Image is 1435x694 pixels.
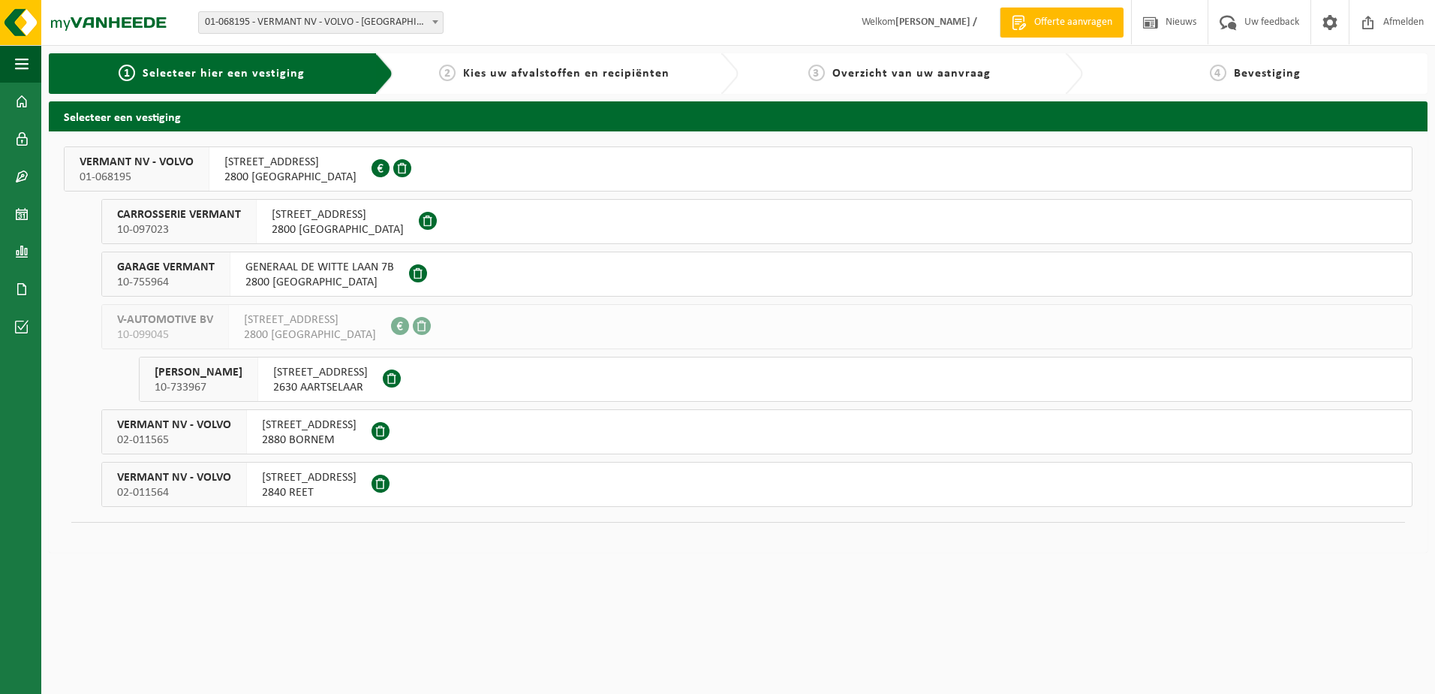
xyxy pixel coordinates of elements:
span: 1 [119,65,135,81]
button: VERMANT NV - VOLVO 02-011565 [STREET_ADDRESS]2880 BORNEM [101,409,1412,454]
span: 2800 [GEOGRAPHIC_DATA] [245,275,394,290]
span: [STREET_ADDRESS] [272,207,404,222]
span: Selecteer hier een vestiging [143,68,305,80]
span: 10-097023 [117,222,241,237]
span: 10-733967 [155,380,242,395]
span: Bevestiging [1234,68,1301,80]
span: VERMANT NV - VOLVO [117,418,231,433]
span: Offerte aanvragen [1030,15,1116,30]
span: 10-755964 [117,275,215,290]
span: 4 [1210,65,1226,81]
span: 02-011564 [117,485,231,500]
span: 2630 AARTSELAAR [273,380,368,395]
span: 01-068195 - VERMANT NV - VOLVO - MECHELEN [199,12,443,33]
span: [STREET_ADDRESS] [262,418,356,433]
strong: [PERSON_NAME] / [895,17,977,28]
span: Kies uw afvalstoffen en recipiënten [463,68,669,80]
span: 2800 [GEOGRAPHIC_DATA] [224,170,356,185]
span: VERMANT NV - VOLVO [117,470,231,485]
h2: Selecteer een vestiging [49,101,1427,131]
span: [STREET_ADDRESS] [273,365,368,380]
span: V-AUTOMOTIVE BV [117,312,213,327]
span: 01-068195 [80,170,194,185]
span: [STREET_ADDRESS] [244,312,376,327]
span: 2 [439,65,456,81]
button: VERMANT NV - VOLVO 01-068195 [STREET_ADDRESS]2800 [GEOGRAPHIC_DATA] [64,146,1412,192]
button: [PERSON_NAME] 10-733967 [STREET_ADDRESS]2630 AARTSELAAR [139,357,1412,402]
span: 3 [808,65,825,81]
span: 02-011565 [117,433,231,448]
span: 01-068195 - VERMANT NV - VOLVO - MECHELEN [198,11,444,34]
span: [STREET_ADDRESS] [224,155,356,170]
span: VERMANT NV - VOLVO [80,155,194,170]
span: [PERSON_NAME] [155,365,242,380]
span: CARROSSERIE VERMANT [117,207,241,222]
span: [STREET_ADDRESS] [262,470,356,485]
span: GENERAAL DE WITTE LAAN 7B [245,260,394,275]
span: Overzicht van uw aanvraag [832,68,991,80]
span: 2880 BORNEM [262,433,356,448]
span: 10-099045 [117,327,213,342]
span: 2800 [GEOGRAPHIC_DATA] [272,222,404,237]
span: 2800 [GEOGRAPHIC_DATA] [244,327,376,342]
span: GARAGE VERMANT [117,260,215,275]
button: CARROSSERIE VERMANT 10-097023 [STREET_ADDRESS]2800 [GEOGRAPHIC_DATA] [101,199,1412,244]
button: VERMANT NV - VOLVO 02-011564 [STREET_ADDRESS]2840 REET [101,462,1412,507]
button: GARAGE VERMANT 10-755964 GENERAAL DE WITTE LAAN 7B2800 [GEOGRAPHIC_DATA] [101,252,1412,297]
span: 2840 REET [262,485,356,500]
a: Offerte aanvragen [1000,8,1124,38]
